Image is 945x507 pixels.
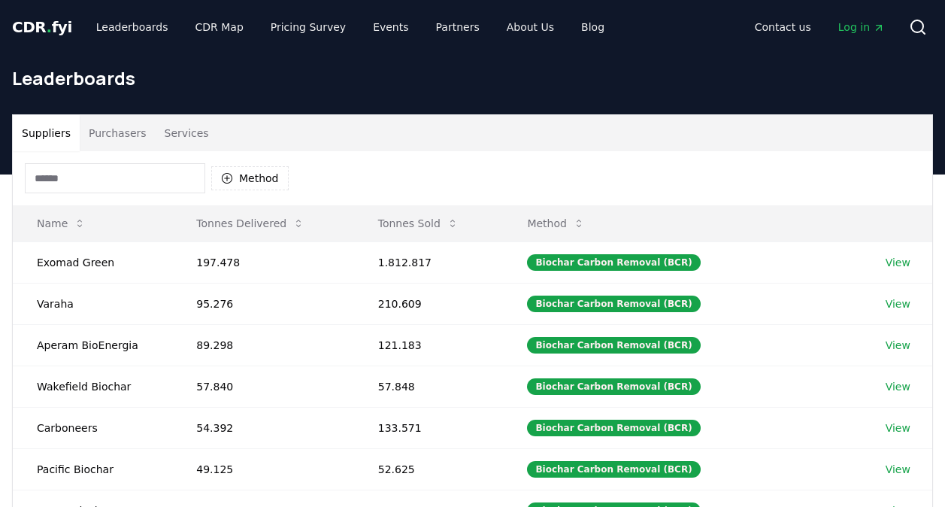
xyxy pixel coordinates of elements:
nav: Main [743,14,897,41]
button: Name [25,208,98,238]
a: Contact us [743,14,823,41]
button: Tonnes Sold [366,208,471,238]
a: View [886,338,910,353]
button: Method [211,166,289,190]
button: Method [515,208,597,238]
td: Aperam BioEnergia [13,324,172,366]
a: Blog [569,14,616,41]
td: Exomad Green [13,241,172,283]
div: Biochar Carbon Removal (BCR) [527,254,700,271]
a: View [886,379,910,394]
button: Suppliers [13,115,80,151]
td: 121.183 [354,324,504,366]
td: Carboneers [13,407,172,448]
div: Biochar Carbon Removal (BCR) [527,461,700,478]
div: Biochar Carbon Removal (BCR) [527,420,700,436]
a: Leaderboards [84,14,180,41]
button: Tonnes Delivered [184,208,317,238]
h1: Leaderboards [12,66,933,90]
td: 49.125 [172,448,353,490]
a: CDR.fyi [12,17,72,38]
div: Biochar Carbon Removal (BCR) [527,337,700,354]
span: Log in [838,20,885,35]
div: Biochar Carbon Removal (BCR) [527,296,700,312]
div: Biochar Carbon Removal (BCR) [527,378,700,395]
td: 95.276 [172,283,353,324]
td: 54.392 [172,407,353,448]
button: Services [156,115,218,151]
td: 133.571 [354,407,504,448]
td: 57.848 [354,366,504,407]
td: Wakefield Biochar [13,366,172,407]
a: Events [361,14,420,41]
a: View [886,255,910,270]
a: View [886,296,910,311]
button: Purchasers [80,115,156,151]
td: Varaha [13,283,172,324]
a: View [886,420,910,436]
a: Log in [826,14,897,41]
a: CDR Map [183,14,256,41]
td: Pacific Biochar [13,448,172,490]
td: 197.478 [172,241,353,283]
a: Partners [424,14,492,41]
nav: Main [84,14,616,41]
td: 89.298 [172,324,353,366]
td: 210.609 [354,283,504,324]
td: 52.625 [354,448,504,490]
td: 57.840 [172,366,353,407]
a: Pricing Survey [259,14,358,41]
a: View [886,462,910,477]
a: About Us [495,14,566,41]
span: CDR fyi [12,18,72,36]
span: . [47,18,52,36]
td: 1.812.817 [354,241,504,283]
